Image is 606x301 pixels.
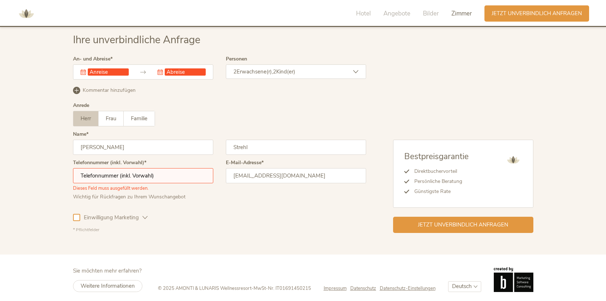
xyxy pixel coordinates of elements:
span: Einwilligung Marketing [80,214,142,221]
span: Jetzt unverbindlich anfragen [418,221,508,229]
div: Anrede [73,103,89,108]
input: Vorname [73,140,213,155]
span: Bestpreisgarantie [404,151,469,162]
a: Impressum [324,285,350,292]
span: Bilder [423,9,439,18]
input: Nachname [226,140,366,155]
span: Familie [131,115,147,122]
input: Telefonnummer (inkl. Vorwahl) [73,168,213,183]
input: Anreise [88,68,129,76]
a: AMONTI & LUNARIS Wellnessresort [15,11,37,16]
label: E-Mail-Adresse [226,160,264,165]
span: 2 [273,68,276,75]
label: Name [73,132,88,137]
a: Weitere Informationen [73,280,142,292]
img: AMONTI & LUNARIS Wellnessresort [15,3,37,24]
label: Personen [226,57,247,62]
span: - [251,285,254,292]
label: Telefonnummer (inkl. Vorwahl) [73,160,146,165]
input: E-Mail-Adresse [226,168,366,183]
span: Herr [81,115,91,122]
span: Erwachsene(r), [237,68,273,75]
span: Sie möchten mehr erfahren? [73,267,142,274]
span: Dieses Feld muss ausgefüllt werden. [73,183,149,192]
span: Jetzt unverbindlich anfragen [492,10,582,17]
li: Günstigste Rate [409,187,469,197]
img: Brandnamic GmbH | Leading Hospitality Solutions [494,267,533,292]
span: © 2025 AMONTI & LUNARIS Wellnessresort [158,285,251,292]
span: Ihre unverbindliche Anfrage [73,33,200,47]
span: Kommentar hinzufügen [83,87,136,94]
label: An- und Abreise [73,57,113,62]
li: Direktbuchervorteil [409,166,469,176]
span: Datenschutz [350,285,376,292]
span: 2 [233,68,237,75]
a: Datenschutz-Einstellungen [380,285,436,292]
div: Wichtig für Rückfragen zu Ihrem Wunschangebot [73,192,213,201]
span: Frau [106,115,116,122]
span: Angebote [383,9,410,18]
span: Kind(er) [276,68,295,75]
span: Zimmer [451,9,472,18]
span: Impressum [324,285,347,292]
li: Persönliche Beratung [409,176,469,187]
input: Abreise [165,68,206,76]
div: * Pflichtfelder [73,227,366,233]
span: Weitere Informationen [81,282,135,289]
span: MwSt-Nr. IT01691450215 [254,285,311,292]
img: AMONTI & LUNARIS Wellnessresort [504,151,522,169]
span: Hotel [356,9,371,18]
a: Datenschutz [350,285,380,292]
